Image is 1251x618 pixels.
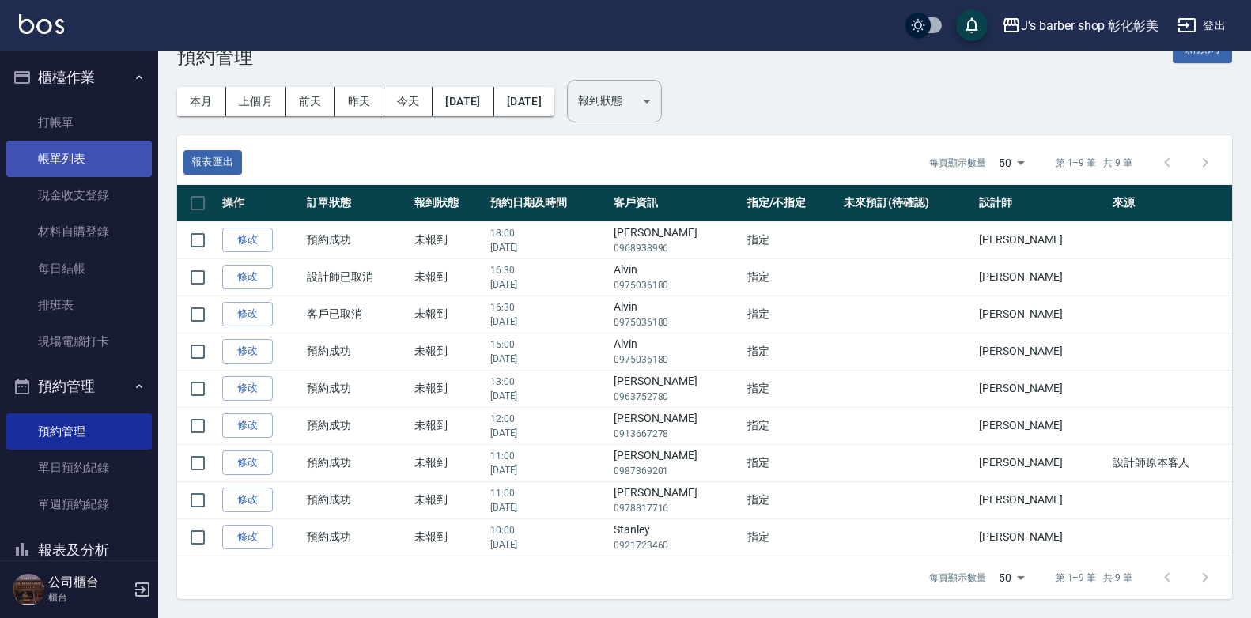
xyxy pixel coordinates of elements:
a: 預約管理 [6,413,152,450]
p: [DATE] [490,537,606,552]
a: 修改 [222,450,273,475]
a: 修改 [222,525,273,549]
a: 修改 [222,228,273,252]
td: 預約成功 [303,444,410,481]
td: 指定 [743,296,841,333]
td: 預約成功 [303,221,410,258]
td: Alvin [610,258,743,296]
a: 修改 [222,302,273,326]
p: 0975036180 [614,278,739,292]
p: [DATE] [490,389,606,403]
button: 預約管理 [6,366,152,407]
p: 每頁顯示數量 [929,156,986,170]
p: 0963752780 [614,390,739,404]
th: 設計師 [975,185,1109,222]
td: [PERSON_NAME] [975,444,1109,481]
th: 客戶資訊 [610,185,743,222]
th: 指定/不指定 [743,185,841,222]
td: 未報到 [410,407,486,444]
td: [PERSON_NAME] [975,221,1109,258]
a: 材料自購登錄 [6,213,152,250]
img: Person [13,574,44,605]
td: [PERSON_NAME] [610,370,743,407]
p: [DATE] [490,240,606,254]
td: [PERSON_NAME] [975,296,1109,333]
p: [DATE] [490,315,606,329]
td: 未報到 [410,370,486,407]
p: [DATE] [490,352,606,366]
p: [DATE] [490,500,606,514]
td: Alvin [610,296,743,333]
p: 15:00 [490,337,606,352]
a: 修改 [222,339,273,364]
td: 指定 [743,221,841,258]
th: 操作 [218,185,303,222]
td: [PERSON_NAME] [610,444,743,481]
a: 單日預約紀錄 [6,450,152,486]
th: 來源 [1109,185,1232,222]
td: 未報到 [410,258,486,296]
a: 帳單列表 [6,141,152,177]
td: [PERSON_NAME] [975,370,1109,407]
a: 修改 [222,376,273,401]
p: [DATE] [490,426,606,440]
td: [PERSON_NAME] [610,481,743,518]
p: 第 1–9 筆 共 9 筆 [1056,571,1132,585]
button: 上個月 [226,87,286,116]
button: 登出 [1171,11,1232,40]
button: [DATE] [494,87,554,116]
td: 預約成功 [303,333,410,370]
button: 報表匯出 [183,150,242,175]
a: 排班表 [6,287,152,323]
td: 未報到 [410,481,486,518]
p: 0975036180 [614,352,739,367]
td: 指定 [743,518,841,556]
td: 指定 [743,333,841,370]
td: 未報到 [410,296,486,333]
button: 報表及分析 [6,529,152,571]
p: 16:30 [490,263,606,277]
p: 13:00 [490,375,606,389]
p: 0975036180 [614,315,739,330]
td: 預約成功 [303,518,410,556]
p: 櫃台 [48,590,129,605]
td: 指定 [743,444,841,481]
td: [PERSON_NAME] [610,407,743,444]
p: [DATE] [490,463,606,477]
p: 0987369201 [614,464,739,478]
img: Logo [19,14,64,34]
a: 打帳單 [6,104,152,141]
p: 11:00 [490,449,606,463]
a: 修改 [222,265,273,289]
td: 設計師原本客人 [1109,444,1232,481]
a: 修改 [222,413,273,438]
button: save [956,9,988,41]
td: [PERSON_NAME] [610,221,743,258]
div: 50 [992,141,1030,184]
div: J’s barber shop 彰化彰美 [1021,16,1158,36]
a: 每日結帳 [6,251,152,287]
p: 0978817716 [614,501,739,515]
button: [DATE] [433,87,493,116]
p: 0921723460 [614,538,739,552]
th: 訂單狀態 [303,185,410,222]
td: [PERSON_NAME] [975,518,1109,556]
td: 預約成功 [303,407,410,444]
p: 第 1–9 筆 共 9 筆 [1056,156,1132,170]
p: 每頁顯示數量 [929,571,986,585]
p: 0968938996 [614,241,739,255]
td: [PERSON_NAME] [975,407,1109,444]
button: J’s barber shop 彰化彰美 [996,9,1165,42]
div: 50 [992,556,1030,599]
td: 客戶已取消 [303,296,410,333]
a: 修改 [222,488,273,512]
button: 昨天 [335,87,384,116]
a: 現場電腦打卡 [6,323,152,360]
th: 未來預訂(待確認) [840,185,975,222]
button: 今天 [384,87,433,116]
button: 前天 [286,87,335,116]
td: [PERSON_NAME] [975,333,1109,370]
td: 未報到 [410,518,486,556]
p: 11:00 [490,486,606,500]
p: 10:00 [490,523,606,537]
